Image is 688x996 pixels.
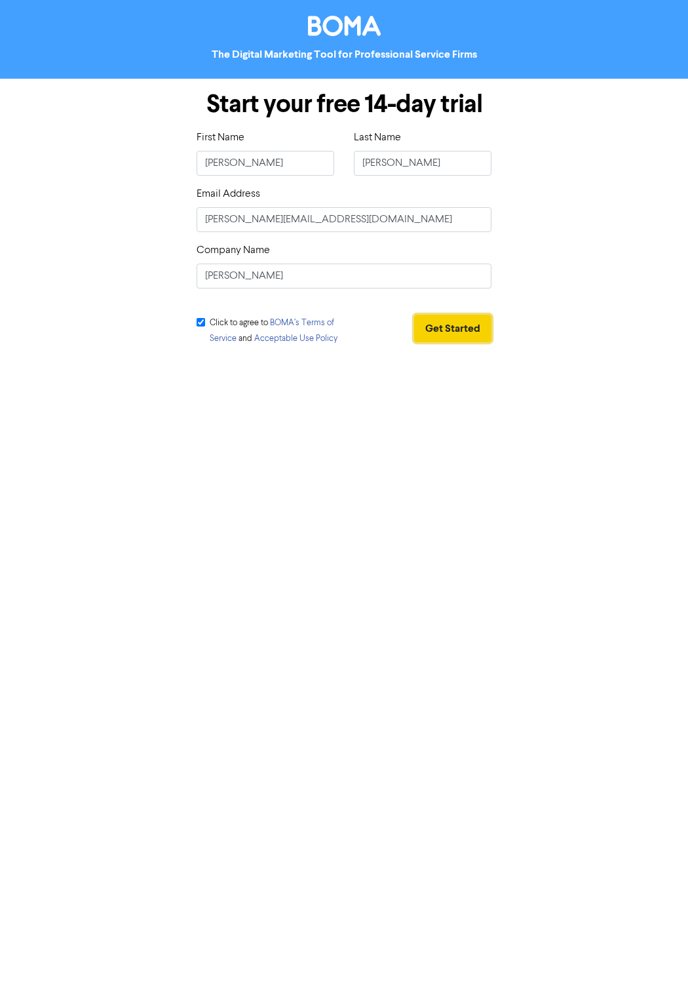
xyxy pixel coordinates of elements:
iframe: Chat Widget [622,933,688,996]
a: Acceptable Use Policy [254,334,337,343]
strong: The Digital Marketing Tool for Professional Service Firms [212,48,477,61]
label: Last Name [354,130,401,146]
a: BOMA’s Terms of Service [210,319,334,343]
label: Company Name [197,243,270,258]
label: First Name [197,130,244,146]
span: Click to agree to and [210,319,337,343]
img: BOMA Logo [308,16,381,36]
button: Get Started [414,315,491,342]
label: Email Address [197,186,260,202]
h1: Start your free 14-day trial [197,89,491,119]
